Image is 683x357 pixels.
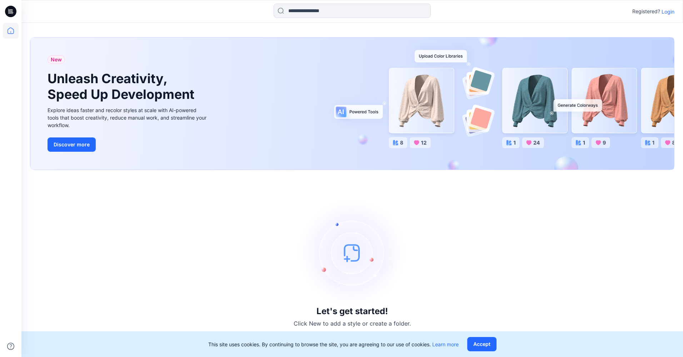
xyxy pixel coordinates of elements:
[48,137,96,152] button: Discover more
[432,341,459,347] a: Learn more
[48,137,208,152] a: Discover more
[48,106,208,129] div: Explore ideas faster and recolor styles at scale with AI-powered tools that boost creativity, red...
[294,319,411,328] p: Click New to add a style or create a folder.
[662,8,674,15] p: Login
[316,306,388,316] h3: Let's get started!
[48,71,198,102] h1: Unleash Creativity, Speed Up Development
[51,55,62,64] span: New
[299,199,406,306] img: empty-state-image.svg
[632,7,660,16] p: Registered?
[208,341,459,348] p: This site uses cookies. By continuing to browse the site, you are agreeing to our use of cookies.
[467,337,497,351] button: Accept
